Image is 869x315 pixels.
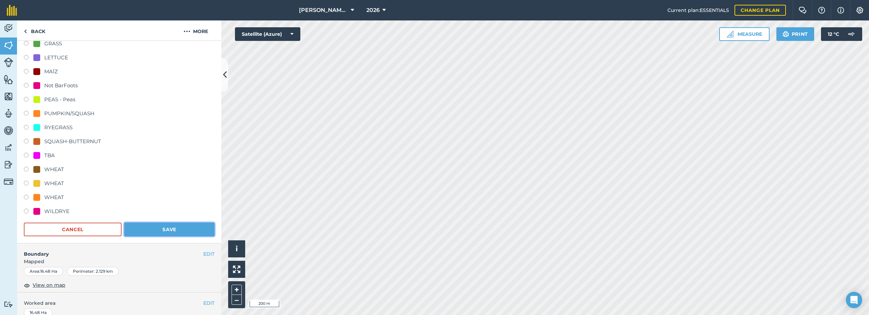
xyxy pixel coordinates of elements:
a: Back [17,20,52,41]
button: Cancel [24,223,122,236]
div: LETTUCE [44,54,68,62]
img: Ruler icon [727,31,733,37]
img: A question mark icon [818,7,826,14]
button: Measure [719,27,770,41]
button: – [232,295,242,305]
button: Print [776,27,815,41]
span: i [236,244,238,253]
img: svg+xml;base64,PD94bWwgdmVyc2lvbj0iMS4wIiBlbmNvZGluZz0idXRmLTgiPz4KPCEtLSBHZW5lcmF0b3I6IEFkb2JlIE... [4,160,13,170]
div: PEAS - Peas [44,95,75,104]
img: svg+xml;base64,PHN2ZyB4bWxucz0iaHR0cDovL3d3dy53My5vcmcvMjAwMC9zdmciIHdpZHRoPSI1NiIgaGVpZ2h0PSI2MC... [4,40,13,50]
img: svg+xml;base64,PHN2ZyB4bWxucz0iaHR0cDovL3d3dy53My5vcmcvMjAwMC9zdmciIHdpZHRoPSI5IiBoZWlnaHQ9IjI0Ii... [24,27,27,35]
button: i [228,240,245,257]
button: Satellite (Azure) [235,27,300,41]
img: svg+xml;base64,PD94bWwgdmVyc2lvbj0iMS4wIiBlbmNvZGluZz0idXRmLTgiPz4KPCEtLSBHZW5lcmF0b3I6IEFkb2JlIE... [4,301,13,307]
img: svg+xml;base64,PD94bWwgdmVyc2lvbj0iMS4wIiBlbmNvZGluZz0idXRmLTgiPz4KPCEtLSBHZW5lcmF0b3I6IEFkb2JlIE... [4,58,13,67]
span: Worked area [24,299,215,307]
button: + [232,285,242,295]
div: TBA [44,151,55,160]
img: A cog icon [856,7,864,14]
div: WHEAT [44,179,64,187]
img: Two speech bubbles overlapping with the left bubble in the forefront [799,7,807,14]
img: svg+xml;base64,PD94bWwgdmVyc2lvbj0iMS4wIiBlbmNvZGluZz0idXRmLTgiPz4KPCEtLSBHZW5lcmF0b3I6IEFkb2JlIE... [4,142,13,153]
span: 2026 [366,6,380,14]
img: svg+xml;base64,PHN2ZyB4bWxucz0iaHR0cDovL3d3dy53My5vcmcvMjAwMC9zdmciIHdpZHRoPSIxOSIgaGVpZ2h0PSIyNC... [783,30,789,38]
button: EDIT [203,299,215,307]
img: Four arrows, one pointing top left, one top right, one bottom right and the last bottom left [233,266,240,273]
span: View on map [33,281,65,289]
h4: Boundary [17,243,203,258]
div: WHEAT [44,193,64,201]
img: svg+xml;base64,PHN2ZyB4bWxucz0iaHR0cDovL3d3dy53My5vcmcvMjAwMC9zdmciIHdpZHRoPSIxOCIgaGVpZ2h0PSIyNC... [24,281,30,289]
img: svg+xml;base64,PD94bWwgdmVyc2lvbj0iMS4wIiBlbmNvZGluZz0idXRmLTgiPz4KPCEtLSBHZW5lcmF0b3I6IEFkb2JlIE... [4,23,13,33]
button: Save [124,223,215,236]
img: svg+xml;base64,PD94bWwgdmVyc2lvbj0iMS4wIiBlbmNvZGluZz0idXRmLTgiPz4KPCEtLSBHZW5lcmF0b3I6IEFkb2JlIE... [4,125,13,136]
a: Change plan [734,5,786,16]
div: WILDRYE [44,207,69,215]
div: MAÍZ [44,67,58,76]
button: EDIT [203,250,215,258]
div: GRASS [44,40,62,48]
span: Current plan : ESSENTIALS [667,6,729,14]
img: fieldmargin Logo [7,5,17,16]
button: View on map [24,281,65,289]
img: svg+xml;base64,PHN2ZyB4bWxucz0iaHR0cDovL3d3dy53My5vcmcvMjAwMC9zdmciIHdpZHRoPSI1NiIgaGVpZ2h0PSI2MC... [4,91,13,102]
div: RYEGRASS [44,123,73,132]
img: svg+xml;base64,PD94bWwgdmVyc2lvbj0iMS4wIiBlbmNvZGluZz0idXRmLTgiPz4KPCEtLSBHZW5lcmF0b3I6IEFkb2JlIE... [4,108,13,119]
div: Open Intercom Messenger [846,292,862,308]
span: Mapped [17,258,221,265]
img: svg+xml;base64,PHN2ZyB4bWxucz0iaHR0cDovL3d3dy53My5vcmcvMjAwMC9zdmciIHdpZHRoPSI1NiIgaGVpZ2h0PSI2MC... [4,74,13,85]
button: 12 °C [821,27,862,41]
div: SQUASH-BUTTERNUT [44,137,101,146]
div: Not BarFoots [44,81,78,90]
button: More [170,20,221,41]
div: PUMPKIN/SQUASH [44,109,94,118]
span: [PERSON_NAME] Farm Life [299,6,348,14]
img: svg+xml;base64,PD94bWwgdmVyc2lvbj0iMS4wIiBlbmNvZGluZz0idXRmLTgiPz4KPCEtLSBHZW5lcmF0b3I6IEFkb2JlIE... [844,27,858,41]
div: Area : 16.48 Ha [24,267,63,276]
img: svg+xml;base64,PHN2ZyB4bWxucz0iaHR0cDovL3d3dy53My5vcmcvMjAwMC9zdmciIHdpZHRoPSIxNyIgaGVpZ2h0PSIxNy... [837,6,844,14]
div: Perimeter : 2.129 km [67,267,119,276]
span: 12 ° C [828,27,839,41]
img: svg+xml;base64,PD94bWwgdmVyc2lvbj0iMS4wIiBlbmNvZGluZz0idXRmLTgiPz4KPCEtLSBHZW5lcmF0b3I6IEFkb2JlIE... [4,177,13,186]
img: svg+xml;base64,PHN2ZyB4bWxucz0iaHR0cDovL3d3dy53My5vcmcvMjAwMC9zdmciIHdpZHRoPSIyMCIgaGVpZ2h0PSIyNC... [184,27,190,35]
div: WHEAT [44,165,64,174]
